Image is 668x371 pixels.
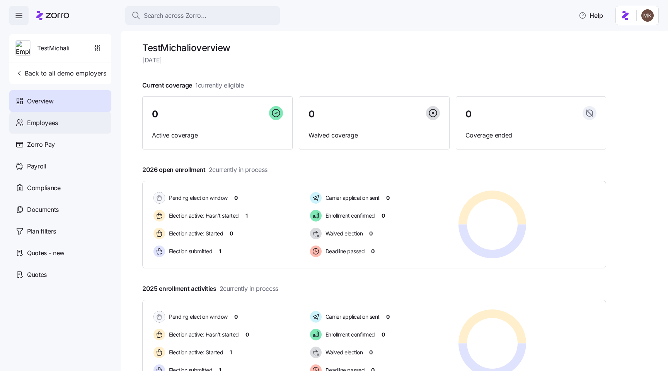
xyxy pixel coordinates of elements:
[167,247,212,255] span: Election submitted
[369,230,373,237] span: 0
[308,110,315,119] span: 0
[27,161,46,171] span: Payroll
[230,230,233,237] span: 0
[9,199,111,220] a: Documents
[323,313,380,321] span: Carrier application sent
[142,165,268,175] span: 2026 open enrollment
[323,247,365,255] span: Deadline passed
[382,331,385,338] span: 0
[220,284,278,294] span: 2 currently in process
[195,81,244,90] span: 1 currently eligible
[125,6,280,25] button: Search across Zorro...
[245,212,248,220] span: 1
[12,65,109,81] button: Back to all demo employers
[142,42,606,54] h1: TestMichali overview
[386,194,390,202] span: 0
[308,131,440,140] span: Waived coverage
[9,134,111,155] a: Zorro Pay
[465,110,472,119] span: 0
[27,118,58,128] span: Employees
[641,9,654,22] img: 5ab780eebedb11a070f00e4a129a1a32
[167,212,239,220] span: Election active: Hasn't started
[142,284,278,294] span: 2025 enrollment activities
[142,55,606,65] span: [DATE]
[27,140,55,149] span: Zorro Pay
[234,313,238,321] span: 0
[167,230,223,237] span: Election active: Started
[152,131,283,140] span: Active coverage
[152,110,158,119] span: 0
[9,220,111,242] a: Plan filters
[323,349,363,356] span: Waived election
[369,349,373,356] span: 0
[386,313,390,321] span: 0
[167,331,239,338] span: Election active: Hasn't started
[27,270,47,280] span: Quotes
[167,194,228,202] span: Pending election window
[323,230,363,237] span: Waived election
[9,264,111,285] a: Quotes
[27,248,65,258] span: Quotes - new
[37,43,70,53] span: TestMichali
[27,183,61,193] span: Compliance
[9,177,111,199] a: Compliance
[234,194,238,202] span: 0
[323,212,375,220] span: Enrollment confirmed
[382,212,385,220] span: 0
[27,227,56,236] span: Plan filters
[142,81,244,90] span: Current coverage
[27,205,59,215] span: Documents
[167,313,228,321] span: Pending election window
[9,112,111,134] a: Employees
[323,331,375,338] span: Enrollment confirmed
[15,69,106,78] span: Back to all demo employers
[27,96,53,106] span: Overview
[323,194,380,202] span: Carrier application sent
[465,131,596,140] span: Coverage ended
[219,247,221,255] span: 1
[167,349,223,356] span: Election active: Started
[245,331,249,338] span: 0
[144,11,206,21] span: Search across Zorro...
[9,242,111,264] a: Quotes - new
[579,11,603,20] span: Help
[371,247,375,255] span: 0
[9,90,111,112] a: Overview
[573,8,609,23] button: Help
[9,155,111,177] a: Payroll
[16,41,31,56] img: Employer logo
[209,165,268,175] span: 2 currently in process
[230,349,232,356] span: 1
